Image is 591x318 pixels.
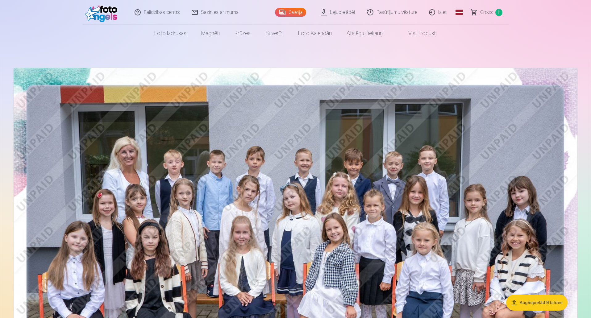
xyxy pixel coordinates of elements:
a: Foto kalendāri [291,25,339,42]
span: Grozs [480,9,493,16]
span: 1 [495,9,502,16]
a: Atslēgu piekariņi [339,25,391,42]
a: Magnēti [194,25,227,42]
a: Krūzes [227,25,258,42]
a: Foto izdrukas [147,25,194,42]
a: Visi produkti [391,25,444,42]
button: Augšupielādēt bildes [506,295,568,311]
a: Suvenīri [258,25,291,42]
img: /fa3 [85,2,121,22]
a: Galerija [275,8,306,17]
